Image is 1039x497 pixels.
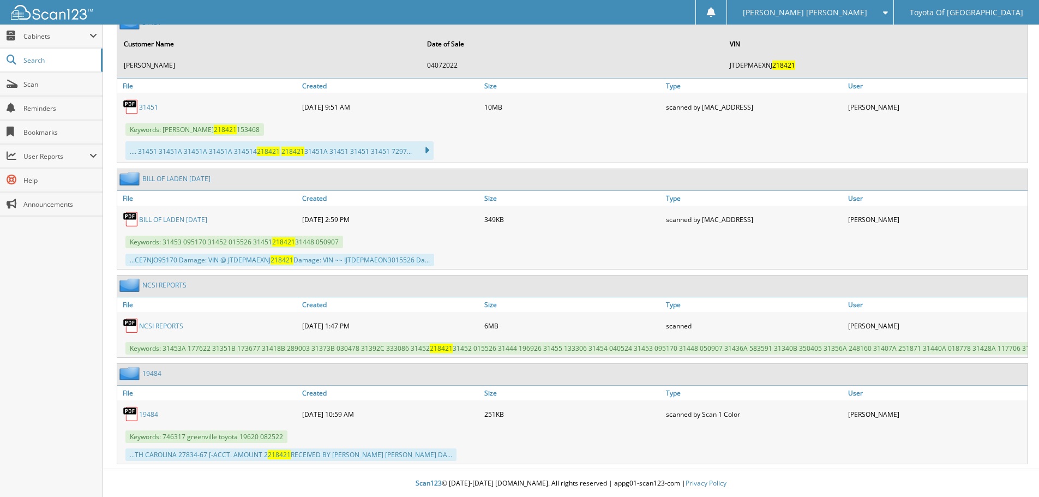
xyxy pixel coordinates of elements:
[123,211,139,227] img: PDF.png
[422,33,724,55] th: Date of Sale
[139,321,183,331] a: NCSI REPORTS
[482,208,664,230] div: 349KB
[142,280,187,290] a: NCSI REPORTS
[910,9,1023,16] span: Toyota Of [GEOGRAPHIC_DATA]
[125,236,343,248] span: Keywords: 31453 095170 31452 015526 31451 31448 050907
[663,315,845,337] div: scanned
[845,208,1028,230] div: [PERSON_NAME]
[482,386,664,400] a: Size
[299,386,482,400] a: Created
[724,56,1026,74] td: JTDEPMAEXNJ
[125,141,434,160] div: .... 31451 31451A 31451A 31451A 314514 31451A 31451 31451 31451 7297...
[125,430,287,443] span: Keywords: 746317 greenville toyota 19620 082522
[23,176,97,185] span: Help
[23,56,95,65] span: Search
[482,315,664,337] div: 6MB
[268,450,291,459] span: 218421
[123,99,139,115] img: PDF.png
[272,237,295,247] span: 218421
[299,403,482,425] div: [DATE] 10:59 AM
[845,79,1028,93] a: User
[482,191,664,206] a: Size
[123,406,139,422] img: PDF.png
[118,33,421,55] th: Customer Name
[299,208,482,230] div: [DATE] 2:59 PM
[117,297,299,312] a: File
[142,369,161,378] a: 19484
[139,410,158,419] a: 19484
[772,61,795,70] span: 218421
[117,79,299,93] a: File
[214,125,237,134] span: 218421
[23,200,97,209] span: Announcements
[663,191,845,206] a: Type
[125,123,264,136] span: Keywords: [PERSON_NAME] 153468
[299,79,482,93] a: Created
[23,80,97,89] span: Scan
[117,386,299,400] a: File
[299,96,482,118] div: [DATE] 9:51 AM
[123,318,139,334] img: PDF.png
[743,9,867,16] span: [PERSON_NAME] [PERSON_NAME]
[663,96,845,118] div: scanned by [MAC_ADDRESS]
[299,191,482,206] a: Created
[663,386,845,400] a: Type
[125,448,457,461] div: ...TH CAROLINA 27834-67 [-ACCT. AMOUNT 2 RECEIVED BY [PERSON_NAME] [PERSON_NAME] DA...
[663,403,845,425] div: scanned by Scan 1 Color
[299,315,482,337] div: [DATE] 1:47 PM
[482,96,664,118] div: 10MB
[663,297,845,312] a: Type
[686,478,726,488] a: Privacy Policy
[482,79,664,93] a: Size
[103,470,1039,497] div: © [DATE]-[DATE] [DOMAIN_NAME]. All rights reserved | appg01-scan123-com |
[125,254,434,266] div: ...CE7NJO95170 Damage: VIN @ JTDEPMAEXNJ Damage: VIN ~~ IJTDEPMAEON3015526 Da...
[118,56,421,74] td: [PERSON_NAME]
[119,367,142,380] img: folder2.png
[845,315,1028,337] div: [PERSON_NAME]
[845,191,1028,206] a: User
[281,147,304,156] span: 218421
[142,174,211,183] a: BILL OF LADEN [DATE]
[845,386,1028,400] a: User
[663,79,845,93] a: Type
[845,96,1028,118] div: [PERSON_NAME]
[257,147,280,156] span: 218421
[416,478,442,488] span: Scan123
[139,215,207,224] a: BILL OF LADEN [DATE]
[139,103,158,112] a: 31451
[984,445,1039,497] iframe: Chat Widget
[482,403,664,425] div: 251KB
[23,152,89,161] span: User Reports
[23,128,97,137] span: Bookmarks
[845,297,1028,312] a: User
[845,403,1028,425] div: [PERSON_NAME]
[663,208,845,230] div: scanned by [MAC_ADDRESS]
[422,56,724,74] td: 04072022
[11,5,93,20] img: scan123-logo-white.svg
[724,33,1026,55] th: VIN
[23,104,97,113] span: Reminders
[119,172,142,185] img: folder2.png
[23,32,89,41] span: Cabinets
[482,297,664,312] a: Size
[299,297,482,312] a: Created
[117,191,299,206] a: File
[430,344,453,353] span: 218421
[271,255,293,265] span: 218421
[119,278,142,292] img: folder2.png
